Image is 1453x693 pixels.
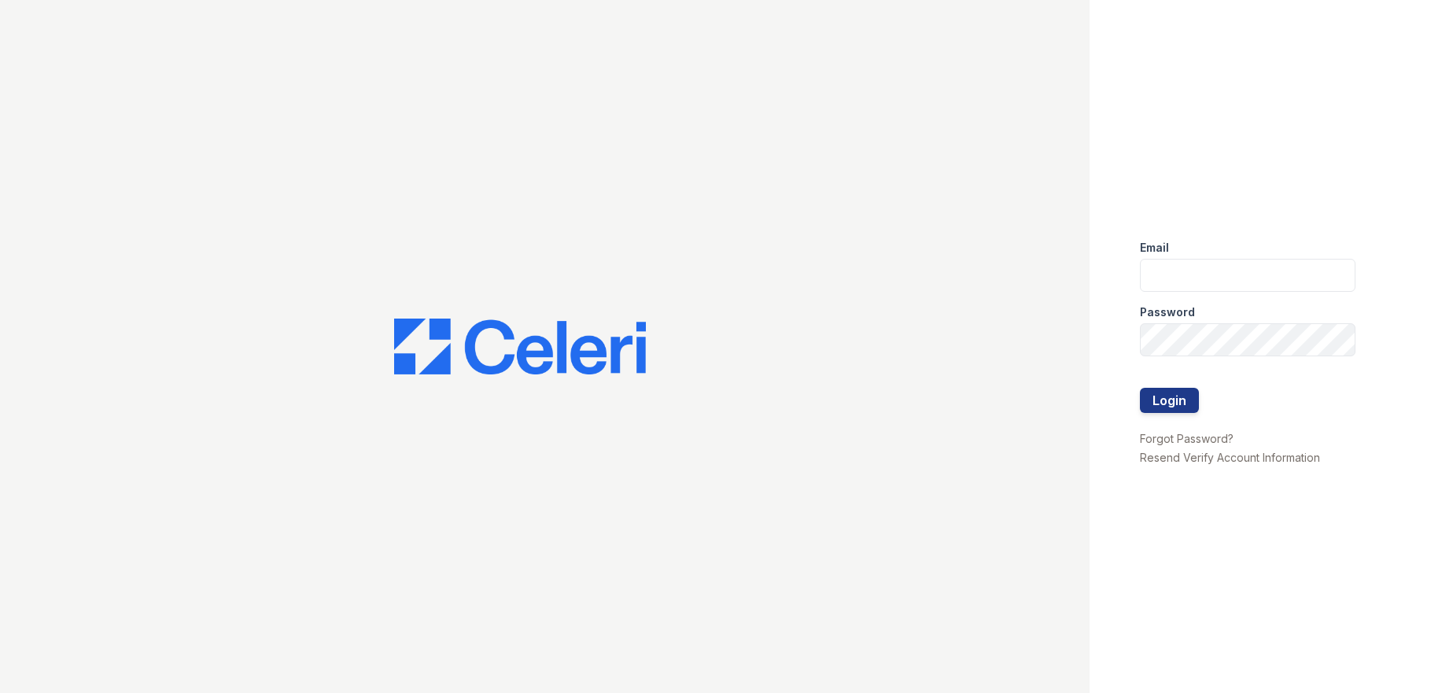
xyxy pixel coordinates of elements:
img: CE_Logo_Blue-a8612792a0a2168367f1c8372b55b34899dd931a85d93a1a3d3e32e68fde9ad4.png [394,319,646,375]
label: Email [1140,240,1169,256]
a: Resend Verify Account Information [1140,451,1320,464]
a: Forgot Password? [1140,432,1234,445]
button: Login [1140,388,1199,413]
label: Password [1140,304,1195,320]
